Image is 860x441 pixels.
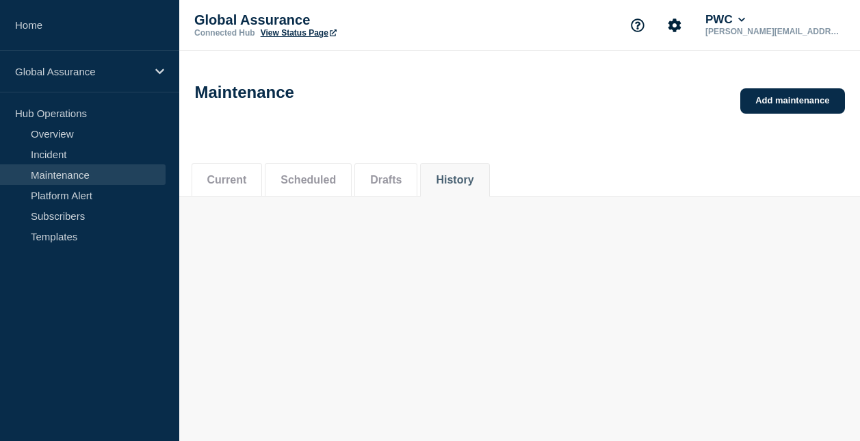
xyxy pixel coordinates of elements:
h1: Maintenance [195,83,294,102]
button: History [436,174,473,186]
p: Global Assurance [15,66,146,77]
button: Scheduled [281,174,336,186]
p: Global Assurance [194,12,468,28]
a: View Status Page [261,28,337,38]
button: Current [207,174,247,186]
button: Support [623,11,652,40]
a: Add maintenance [740,88,844,114]
button: Drafts [370,174,402,186]
p: Connected Hub [194,28,255,38]
button: Account settings [660,11,689,40]
button: PWC [703,13,748,27]
p: [PERSON_NAME][EMAIL_ADDRESS][DOMAIN_NAME] [703,27,845,36]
